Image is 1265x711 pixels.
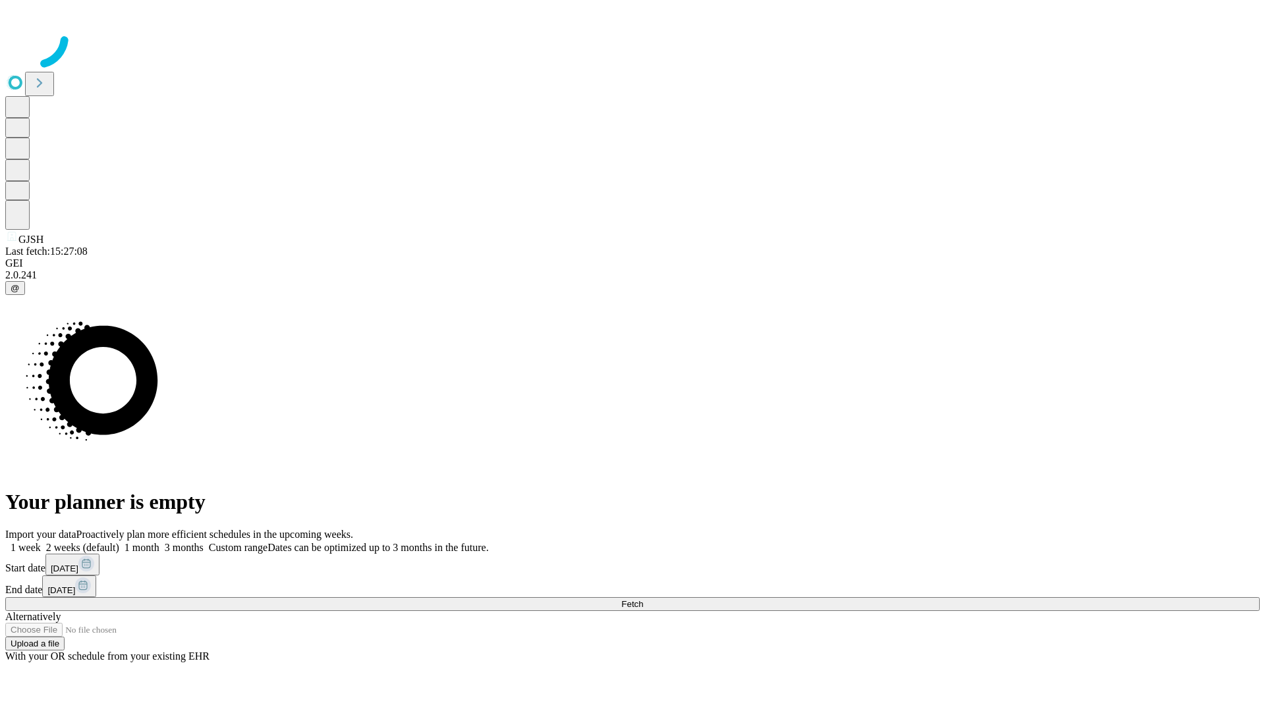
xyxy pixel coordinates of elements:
[125,542,159,553] span: 1 month
[42,575,96,597] button: [DATE]
[45,554,99,575] button: [DATE]
[18,234,43,245] span: GJSH
[621,599,643,609] span: Fetch
[5,281,25,295] button: @
[165,542,204,553] span: 3 months
[209,542,267,553] span: Custom range
[76,529,353,540] span: Proactively plan more efficient schedules in the upcoming weeks.
[5,490,1260,514] h1: Your planner is empty
[5,246,88,257] span: Last fetch: 15:27:08
[11,283,20,293] span: @
[5,637,65,650] button: Upload a file
[5,650,210,662] span: With your OR schedule from your existing EHR
[5,529,76,540] span: Import your data
[267,542,488,553] span: Dates can be optimized up to 3 months in the future.
[47,585,75,595] span: [DATE]
[11,542,41,553] span: 1 week
[5,269,1260,281] div: 2.0.241
[46,542,119,553] span: 2 weeks (default)
[5,554,1260,575] div: Start date
[51,564,78,573] span: [DATE]
[5,597,1260,611] button: Fetch
[5,575,1260,597] div: End date
[5,257,1260,269] div: GEI
[5,611,61,622] span: Alternatively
